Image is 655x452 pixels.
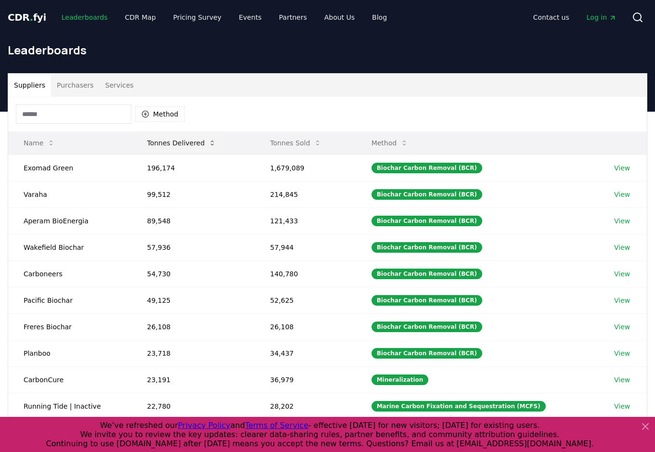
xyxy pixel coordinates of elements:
a: View [614,243,630,252]
td: 214,845 [255,181,356,207]
td: 1,679,089 [255,155,356,181]
a: View [614,163,630,173]
td: Aperam BioEnergia [8,207,132,234]
a: View [614,349,630,358]
td: 26,108 [255,313,356,340]
td: 140,780 [255,260,356,287]
a: Pricing Survey [166,9,229,26]
a: CDR Map [117,9,164,26]
td: Freres Biochar [8,313,132,340]
a: Contact us [526,9,577,26]
button: Tonnes Delivered [140,133,224,153]
div: Marine Carbon Fixation and Sequestration (MCFS) [372,401,546,412]
td: 121,433 [255,207,356,234]
button: Method [364,133,416,153]
td: 36,979 [255,366,356,393]
td: 89,548 [132,207,255,234]
nav: Main [526,9,624,26]
h1: Leaderboards [8,42,647,58]
div: Biochar Carbon Removal (BCR) [372,295,482,306]
td: Exomad Green [8,155,132,181]
a: Events [231,9,269,26]
button: Suppliers [8,74,51,97]
button: Services [100,74,140,97]
td: Varaha [8,181,132,207]
td: 49,125 [132,287,255,313]
a: Partners [271,9,315,26]
td: Carboneers [8,260,132,287]
a: About Us [317,9,362,26]
td: 22,780 [132,393,255,419]
td: Pacific Biochar [8,287,132,313]
button: Purchasers [51,74,100,97]
td: Running Tide | Inactive [8,393,132,419]
nav: Main [54,9,395,26]
a: View [614,322,630,332]
a: CDR.fyi [8,11,46,24]
div: Biochar Carbon Removal (BCR) [372,242,482,253]
a: View [614,375,630,385]
td: 99,512 [132,181,255,207]
div: Mineralization [372,375,429,385]
td: Wakefield Biochar [8,234,132,260]
td: Planboo [8,340,132,366]
a: View [614,216,630,226]
td: 52,625 [255,287,356,313]
td: 23,191 [132,366,255,393]
div: Biochar Carbon Removal (BCR) [372,269,482,279]
button: Tonnes Sold [262,133,329,153]
a: Log in [579,9,624,26]
td: 26,108 [132,313,255,340]
td: 28,202 [255,393,356,419]
a: View [614,269,630,279]
a: View [614,401,630,411]
td: 54,730 [132,260,255,287]
a: View [614,190,630,199]
span: . [30,12,33,23]
a: View [614,296,630,305]
td: 57,936 [132,234,255,260]
button: Method [135,106,185,122]
a: Leaderboards [54,9,116,26]
td: 57,944 [255,234,356,260]
div: Biochar Carbon Removal (BCR) [372,216,482,226]
td: 23,718 [132,340,255,366]
button: Name [16,133,63,153]
div: Biochar Carbon Removal (BCR) [372,348,482,359]
td: CarbonCure [8,366,132,393]
span: CDR fyi [8,12,46,23]
a: Blog [364,9,395,26]
td: 196,174 [132,155,255,181]
div: Biochar Carbon Removal (BCR) [372,189,482,200]
div: Biochar Carbon Removal (BCR) [372,163,482,173]
span: Log in [587,13,616,22]
div: Biochar Carbon Removal (BCR) [372,322,482,332]
td: 34,437 [255,340,356,366]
